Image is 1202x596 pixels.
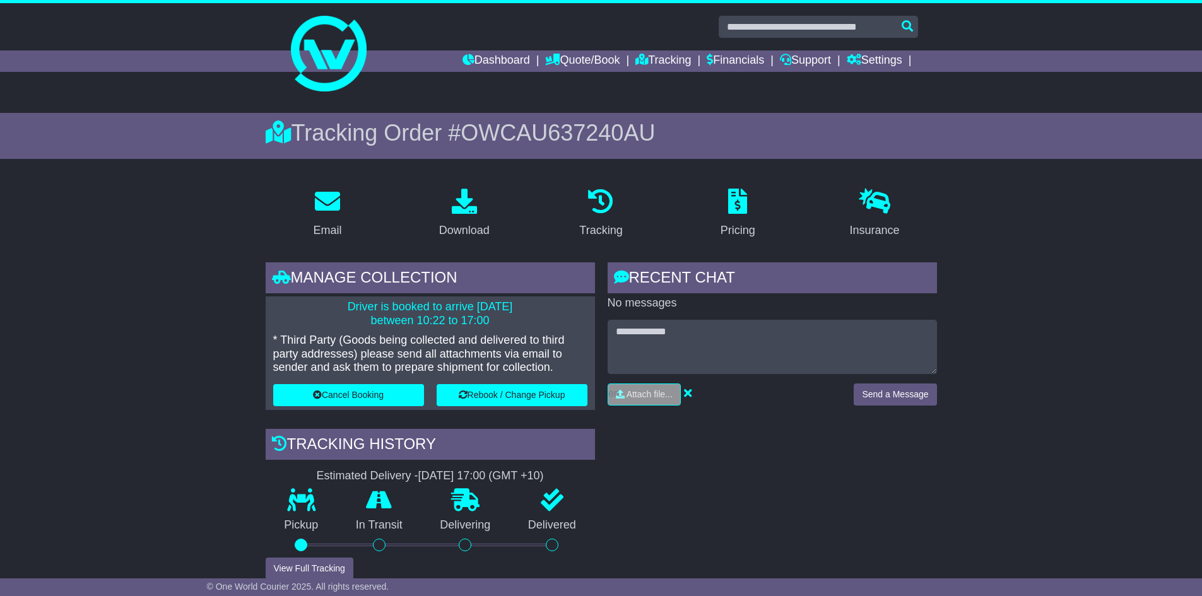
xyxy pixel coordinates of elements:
p: Delivered [509,518,595,532]
a: Email [305,184,350,243]
a: Tracking [635,50,691,72]
p: No messages [608,296,937,310]
p: Delivering [421,518,510,532]
button: Send a Message [854,383,936,406]
p: * Third Party (Goods being collected and delivered to third party addresses) please send all atta... [273,334,587,375]
button: Rebook / Change Pickup [437,384,587,406]
p: In Transit [337,518,421,532]
a: Insurance [842,184,908,243]
div: Tracking history [266,429,595,463]
a: Financials [707,50,764,72]
button: View Full Tracking [266,558,353,580]
div: [DATE] 17:00 (GMT +10) [418,469,544,483]
div: RECENT CHAT [608,262,937,296]
a: Tracking [571,184,630,243]
span: OWCAU637240AU [461,120,655,146]
div: Download [439,222,490,239]
div: Tracking Order # [266,119,937,146]
a: Download [431,184,498,243]
div: Pricing [721,222,755,239]
a: Support [780,50,831,72]
a: Dashboard [463,50,530,72]
p: Driver is booked to arrive [DATE] between 10:22 to 17:00 [273,300,587,327]
span: © One World Courier 2025. All rights reserved. [207,581,389,592]
div: Insurance [850,222,900,239]
button: Cancel Booking [273,384,424,406]
a: Settings [847,50,902,72]
div: Tracking [579,222,622,239]
div: Email [313,222,341,239]
p: Pickup [266,518,338,532]
a: Pricing [712,184,763,243]
div: Estimated Delivery - [266,469,595,483]
div: Manage collection [266,262,595,296]
a: Quote/Book [545,50,620,72]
